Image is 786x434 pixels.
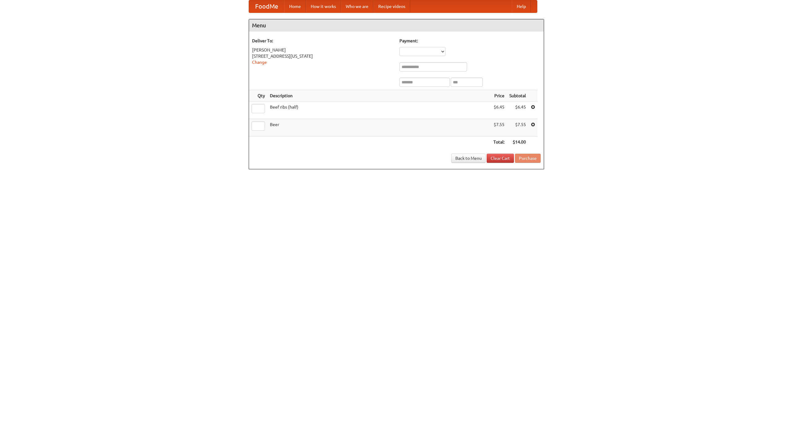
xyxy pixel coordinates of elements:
div: [STREET_ADDRESS][US_STATE] [252,53,393,59]
td: Beef ribs (half) [267,102,491,119]
td: $7.55 [491,119,507,136]
td: $6.45 [491,102,507,119]
th: Description [267,90,491,102]
h4: Menu [249,19,544,32]
th: Price [491,90,507,102]
a: Recipe videos [373,0,410,13]
div: [PERSON_NAME] [252,47,393,53]
th: Subtotal [507,90,528,102]
td: $6.45 [507,102,528,119]
a: FoodMe [249,0,284,13]
h5: Deliver To: [252,38,393,44]
a: Home [284,0,306,13]
a: Clear Cart [487,154,514,163]
a: Help [512,0,531,13]
a: Back to Menu [451,154,486,163]
td: Beer [267,119,491,136]
button: Purchase [515,154,541,163]
a: Change [252,60,267,65]
h5: Payment: [399,38,541,44]
th: Qty [249,90,267,102]
th: Total: [491,136,507,148]
a: Who we are [341,0,373,13]
a: How it works [306,0,341,13]
th: $14.00 [507,136,528,148]
td: $7.55 [507,119,528,136]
